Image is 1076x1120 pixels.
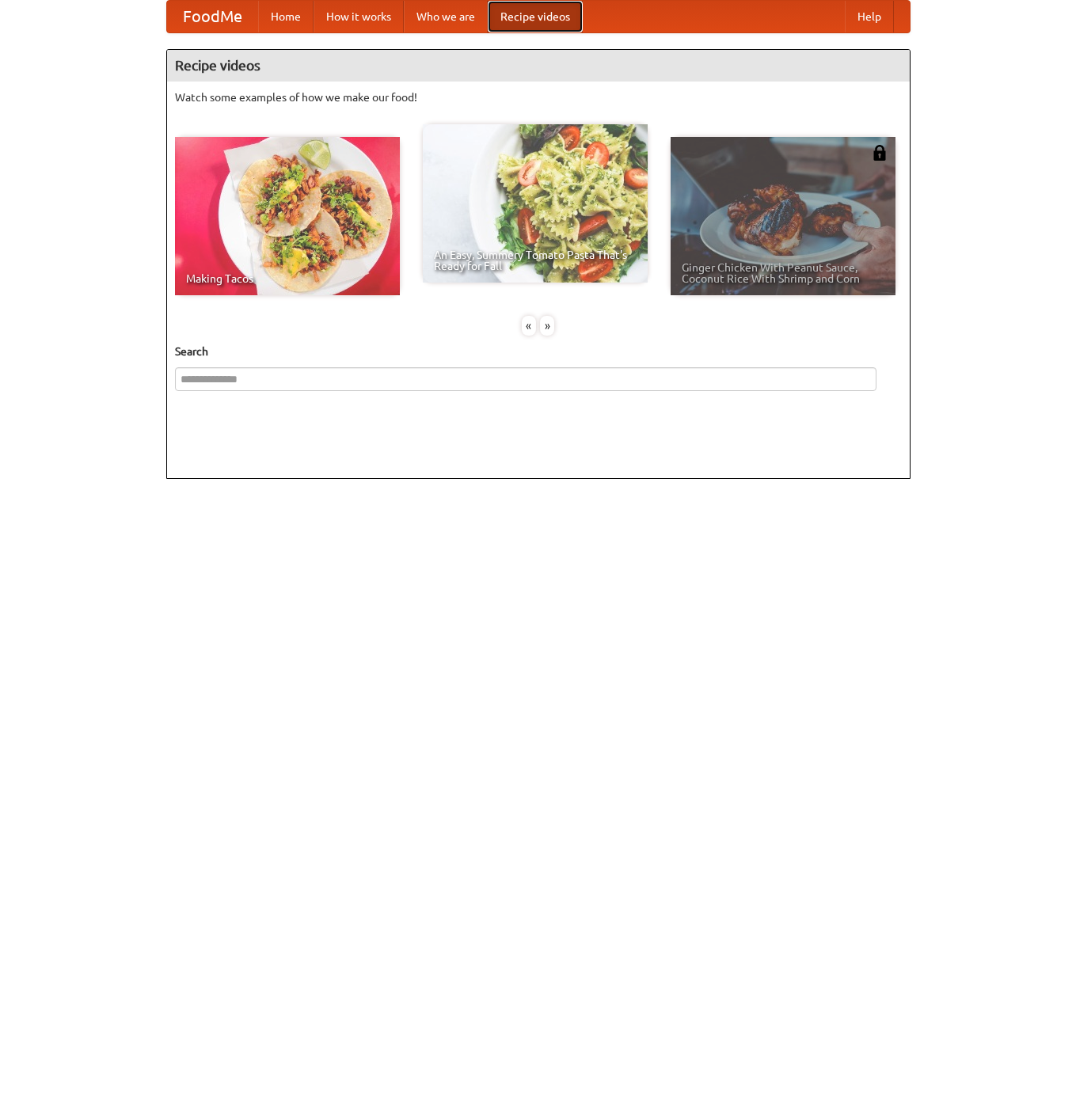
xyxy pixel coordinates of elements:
h4: Recipe videos [167,50,910,82]
span: Making Tacos [186,273,389,284]
a: Making Tacos [175,137,400,295]
p: Watch some examples of how we make our food! [175,89,902,105]
a: An Easy, Summery Tomato Pasta That's Ready for Fall [423,124,648,283]
a: FoodMe [167,1,258,32]
div: « [522,316,536,336]
a: How it works [314,1,404,32]
a: Help [845,1,894,32]
span: An Easy, Summery Tomato Pasta That's Ready for Fall [434,249,637,271]
a: Home [258,1,314,32]
div: » [540,316,554,336]
h5: Search [175,344,902,359]
a: Recipe videos [488,1,583,32]
img: 483408.png [872,145,888,161]
a: Who we are [404,1,488,32]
